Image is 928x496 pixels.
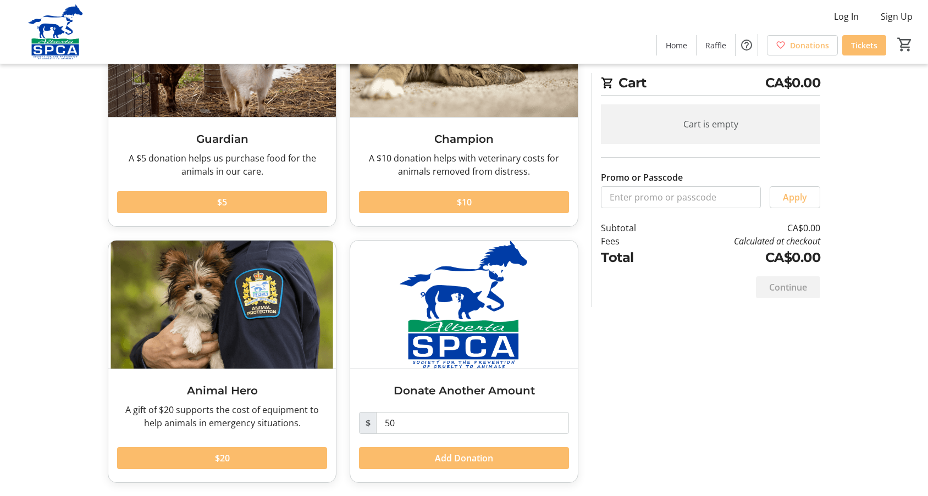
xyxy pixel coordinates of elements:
img: Donate Another Amount [350,241,578,369]
div: A gift of $20 supports the cost of equipment to help animals in emergency situations. [117,403,327,430]
input: Enter promo or passcode [601,186,761,208]
span: Tickets [851,40,877,51]
span: $5 [217,196,227,209]
div: A $5 donation helps us purchase food for the animals in our care. [117,152,327,178]
button: $10 [359,191,569,213]
td: CA$0.00 [665,221,820,235]
a: Donations [767,35,838,55]
span: Raffle [705,40,726,51]
button: Log In [825,8,868,25]
img: Animal Hero [108,241,336,369]
button: Apply [770,186,820,208]
span: Log In [834,10,859,23]
td: Fees [601,235,665,248]
input: Donation Amount [376,412,569,434]
button: Add Donation [359,447,569,469]
h3: Champion [359,131,569,147]
div: A $10 donation helps with veterinary costs for animals removed from distress. [359,152,569,178]
span: $ [359,412,377,434]
span: $20 [215,452,230,465]
button: Help [736,34,758,56]
span: Home [666,40,687,51]
span: Add Donation [435,452,493,465]
button: Sign Up [872,8,921,25]
button: Cart [895,35,915,54]
span: $10 [457,196,472,209]
span: CA$0.00 [765,73,821,93]
span: Donations [790,40,829,51]
button: $20 [117,447,327,469]
td: Subtotal [601,221,665,235]
div: Cart is empty [601,104,820,144]
button: $5 [117,191,327,213]
h3: Guardian [117,131,327,147]
span: Sign Up [881,10,913,23]
h2: Cart [601,73,820,96]
a: Tickets [842,35,886,55]
a: Raffle [697,35,735,55]
a: Home [657,35,696,55]
img: Alberta SPCA's Logo [7,4,104,59]
td: Calculated at checkout [665,235,820,248]
td: Total [601,248,665,267]
label: Promo or Passcode [601,171,683,184]
td: CA$0.00 [665,248,820,267]
h3: Donate Another Amount [359,382,569,399]
h3: Animal Hero [117,382,327,399]
span: Apply [783,191,807,204]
